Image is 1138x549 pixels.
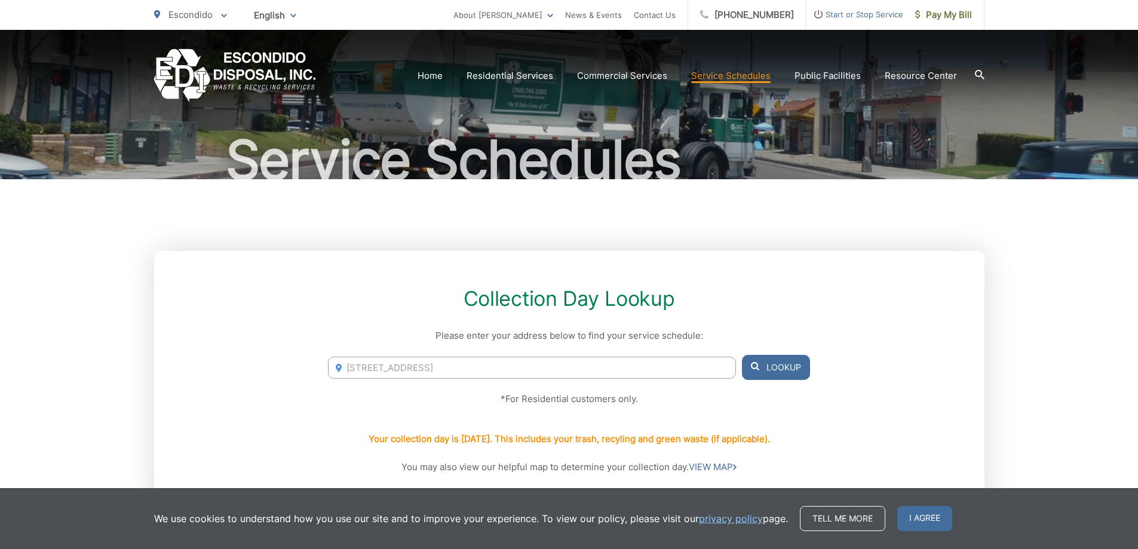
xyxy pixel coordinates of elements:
a: Commercial Services [577,69,667,83]
span: English [245,5,305,26]
a: Home [418,69,443,83]
p: Your collection day is [DATE]. This includes your trash, recyling and green waste (if applicable). [369,432,770,446]
p: You may also view our helpful map to determine your collection day. [328,460,809,474]
a: Public Facilities [795,69,861,83]
p: *For Residential customers only. [328,392,809,406]
button: Lookup [742,355,810,380]
a: News & Events [565,8,622,22]
p: Please enter your address below to find your service schedule: [328,329,809,343]
a: About [PERSON_NAME] [453,8,553,22]
a: VIEW MAP [689,460,737,474]
span: I agree [897,506,952,531]
a: Contact Us [634,8,676,22]
h1: Service Schedules [154,130,984,190]
a: privacy policy [699,511,763,526]
a: Tell me more [800,506,885,531]
p: We use cookies to understand how you use our site and to improve your experience. To view our pol... [154,511,788,526]
input: Enter Address [328,357,735,379]
span: Pay My Bill [915,8,972,22]
h2: Collection Day Lookup [328,287,809,311]
span: Escondido [168,9,213,20]
a: Residential Services [467,69,553,83]
a: Service Schedules [691,69,771,83]
a: EDCD logo. Return to the homepage. [154,49,316,102]
a: Resource Center [885,69,957,83]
